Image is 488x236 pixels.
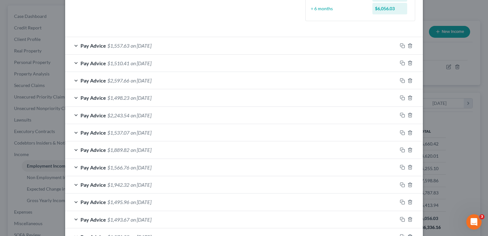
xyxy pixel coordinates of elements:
span: $1,942.32 [107,182,129,188]
div: $6,056.03 [372,3,408,14]
span: on [DATE] [131,164,151,170]
span: on [DATE] [131,43,151,49]
span: $1,566.76 [107,164,129,170]
span: $1,495.96 [107,199,129,205]
span: on [DATE] [131,112,151,118]
span: $1,889.82 [107,147,129,153]
span: on [DATE] [131,130,151,136]
div: ÷ 6 months [308,5,369,12]
span: Pay Advice [80,60,106,66]
span: $2,243.54 [107,112,129,118]
span: $1,557.63 [107,43,129,49]
span: Pay Advice [80,199,106,205]
span: Pay Advice [80,130,106,136]
span: on [DATE] [131,216,151,223]
span: 3 [479,214,484,219]
span: Pay Advice [80,147,106,153]
span: on [DATE] [131,95,151,101]
span: on [DATE] [131,147,151,153]
span: Pay Advice [80,182,106,188]
span: $1,510.41 [107,60,129,66]
span: on [DATE] [131,199,151,205]
span: Pay Advice [80,77,106,83]
span: $1,493.67 [107,216,129,223]
span: Pay Advice [80,43,106,49]
iframe: Intercom live chat [466,214,482,230]
span: on [DATE] [131,182,151,188]
span: Pay Advice [80,95,106,101]
span: $1,537.07 [107,130,129,136]
span: $1,498.23 [107,95,129,101]
span: $2,597.66 [107,77,129,83]
span: on [DATE] [131,60,151,66]
span: Pay Advice [80,112,106,118]
span: Pay Advice [80,164,106,170]
span: on [DATE] [131,77,151,83]
span: Pay Advice [80,216,106,223]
